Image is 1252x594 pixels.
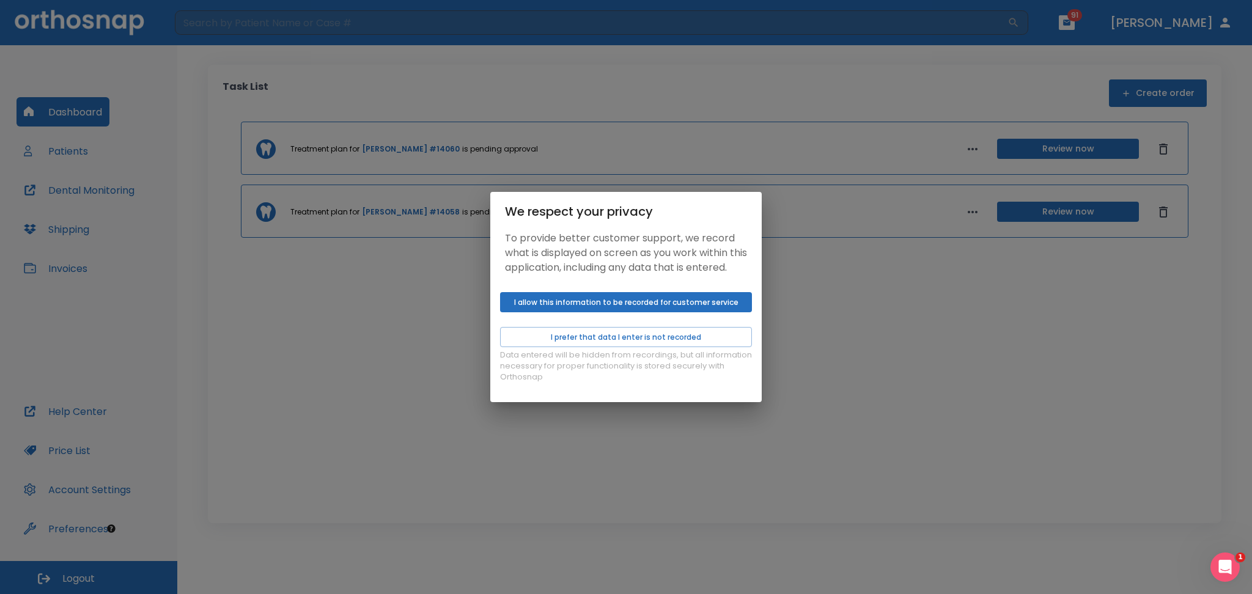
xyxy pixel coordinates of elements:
button: I allow this information to be recorded for customer service [500,292,752,312]
p: To provide better customer support, we record what is displayed on screen as you work within this... [505,231,747,275]
button: I prefer that data I enter is not recorded [500,327,752,347]
iframe: Intercom live chat [1210,552,1240,582]
p: Data entered will be hidden from recordings, but all information necessary for proper functionali... [500,350,752,383]
div: We respect your privacy [505,202,747,221]
span: 1 [1235,552,1245,562]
